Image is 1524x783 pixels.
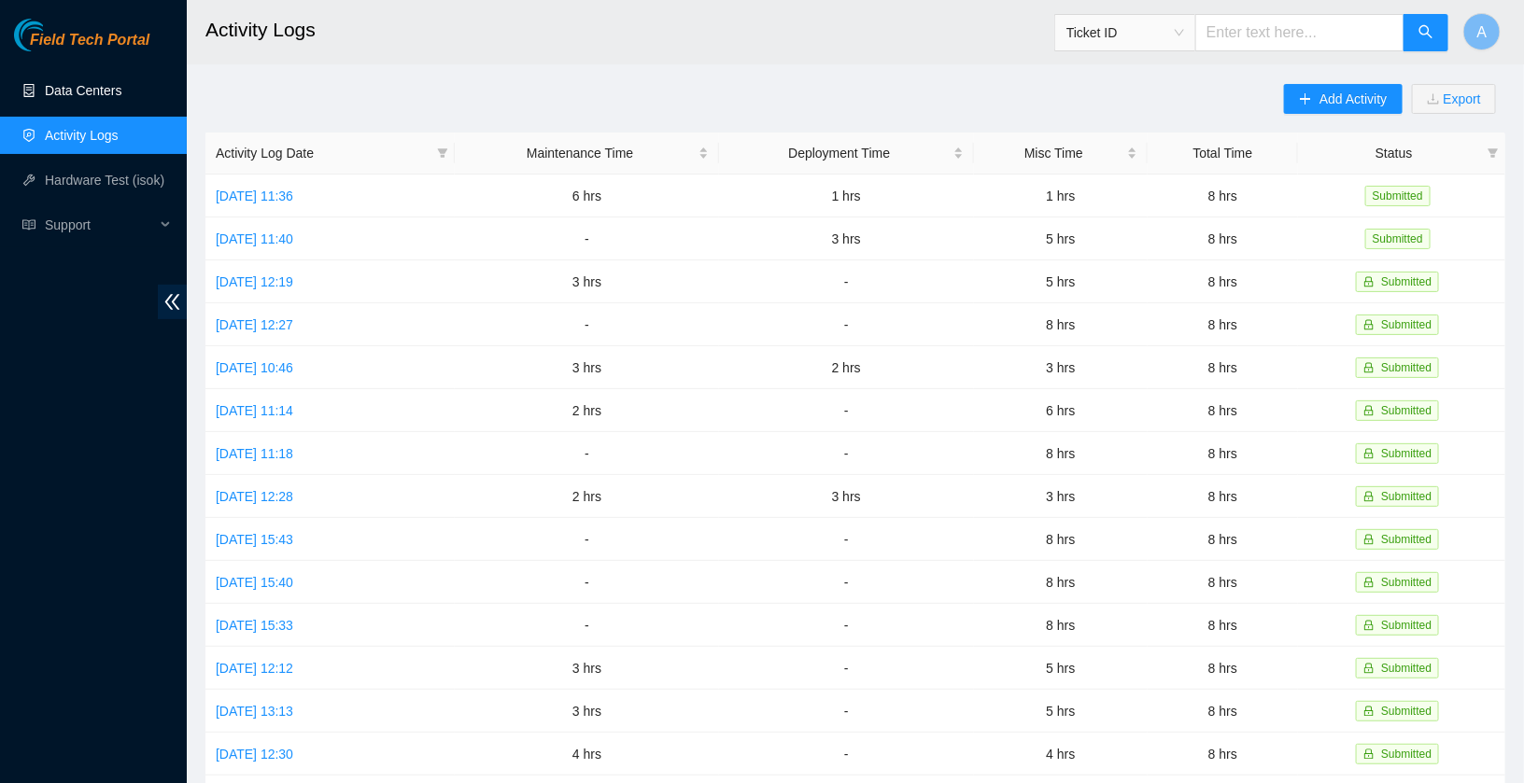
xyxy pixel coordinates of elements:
td: 8 hrs [1148,432,1297,475]
td: - [719,518,974,561]
span: Submitted [1381,490,1432,503]
a: Akamai TechnologiesField Tech Portal [14,34,149,58]
span: A [1477,21,1488,44]
span: Submitted [1381,533,1432,546]
td: 4 hrs [455,733,719,776]
span: Submitted [1381,404,1432,417]
span: lock [1363,491,1375,502]
td: 6 hrs [974,389,1149,432]
td: 8 hrs [974,604,1149,647]
span: lock [1363,362,1375,373]
span: Submitted [1381,576,1432,589]
button: search [1404,14,1448,51]
a: [DATE] 12:27 [216,317,293,332]
input: Enter text here... [1195,14,1404,51]
a: [DATE] 11:14 [216,403,293,418]
button: downloadExport [1412,84,1496,114]
td: 8 hrs [1148,175,1297,217]
td: - [719,647,974,690]
td: - [719,604,974,647]
td: 3 hrs [455,690,719,733]
span: Submitted [1365,186,1431,206]
span: filter [433,139,452,167]
td: 8 hrs [1148,346,1297,389]
td: 3 hrs [455,260,719,303]
td: 3 hrs [455,647,719,690]
td: 8 hrs [1148,561,1297,604]
span: Field Tech Portal [30,32,149,49]
span: Submitted [1381,662,1432,675]
td: 8 hrs [1148,733,1297,776]
td: 4 hrs [974,733,1149,776]
button: A [1463,13,1501,50]
a: Activity Logs [45,128,119,143]
td: - [455,518,719,561]
td: 1 hrs [719,175,974,217]
span: read [22,218,35,231]
td: - [455,432,719,475]
td: 8 hrs [1148,217,1297,260]
td: 8 hrs [1148,690,1297,733]
td: 8 hrs [1148,389,1297,432]
td: 8 hrs [974,518,1149,561]
td: 5 hrs [974,217,1149,260]
a: [DATE] 15:33 [216,618,293,633]
span: filter [437,147,448,159]
td: - [719,561,974,604]
a: [DATE] 11:18 [216,446,293,461]
span: lock [1363,405,1375,416]
a: [DATE] 12:28 [216,489,293,504]
span: Submitted [1381,318,1432,331]
span: Submitted [1381,705,1432,718]
span: lock [1363,534,1375,545]
td: - [455,217,719,260]
td: 5 hrs [974,260,1149,303]
td: 8 hrs [1148,260,1297,303]
td: 2 hrs [455,389,719,432]
span: Activity Log Date [216,143,430,163]
span: filter [1488,147,1499,159]
td: 8 hrs [1148,647,1297,690]
a: [DATE] 12:30 [216,747,293,762]
span: Status [1308,143,1480,163]
span: lock [1363,276,1375,287]
a: [DATE] 11:36 [216,189,293,203]
a: [DATE] 15:40 [216,575,293,590]
td: 8 hrs [1148,475,1297,518]
td: - [719,303,974,346]
td: 1 hrs [974,175,1149,217]
td: 3 hrs [974,475,1149,518]
img: Akamai Technologies [14,19,94,51]
th: Total Time [1148,133,1297,175]
td: - [719,260,974,303]
td: 5 hrs [974,690,1149,733]
td: - [455,303,719,346]
td: 8 hrs [1148,518,1297,561]
a: [DATE] 13:13 [216,704,293,719]
a: [DATE] 11:40 [216,231,293,246]
span: Submitted [1381,748,1432,761]
td: 6 hrs [455,175,719,217]
span: lock [1363,706,1375,717]
a: [DATE] 15:43 [216,532,293,547]
td: 3 hrs [455,346,719,389]
span: Submitted [1381,275,1432,288]
td: - [719,389,974,432]
span: Ticket ID [1066,19,1184,47]
span: lock [1363,577,1375,588]
td: 3 hrs [974,346,1149,389]
a: [DATE] 12:12 [216,661,293,676]
td: 2 hrs [719,346,974,389]
span: lock [1363,663,1375,674]
td: 3 hrs [719,217,974,260]
td: 8 hrs [974,303,1149,346]
td: 8 hrs [1148,303,1297,346]
td: 8 hrs [974,432,1149,475]
td: - [719,733,974,776]
td: 3 hrs [719,475,974,518]
span: double-left [158,285,187,319]
span: Add Activity [1319,89,1387,109]
span: Submitted [1381,447,1432,460]
span: lock [1363,620,1375,631]
td: 8 hrs [1148,604,1297,647]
